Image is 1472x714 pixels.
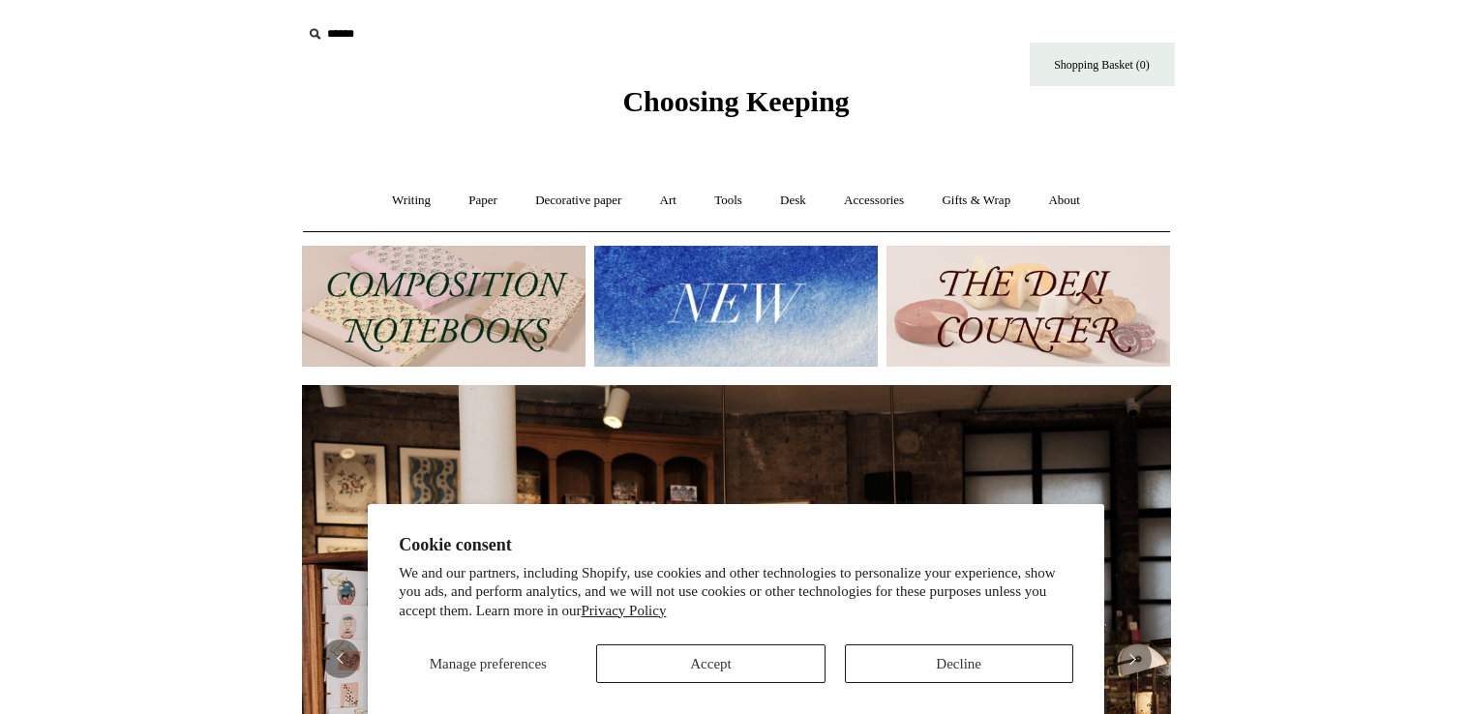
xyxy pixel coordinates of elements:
[375,175,448,226] a: Writing
[451,175,515,226] a: Paper
[399,564,1073,621] p: We and our partners, including Shopify, use cookies and other technologies to personalize your ex...
[622,85,849,117] span: Choosing Keeping
[697,175,760,226] a: Tools
[924,175,1028,226] a: Gifts & Wrap
[763,175,824,226] a: Desk
[1030,43,1175,86] a: Shopping Basket (0)
[622,101,849,114] a: Choosing Keeping
[518,175,639,226] a: Decorative paper
[399,535,1073,555] h2: Cookie consent
[582,603,667,618] a: Privacy Policy
[1113,640,1152,678] button: Next
[399,644,577,683] button: Manage preferences
[430,656,547,671] span: Manage preferences
[886,246,1170,367] img: The Deli Counter
[594,246,878,367] img: New.jpg__PID:f73bdf93-380a-4a35-bcfe-7823039498e1
[321,640,360,678] button: Previous
[302,246,586,367] img: 202302 Composition ledgers.jpg__PID:69722ee6-fa44-49dd-a067-31375e5d54ec
[596,644,825,683] button: Accept
[1031,175,1097,226] a: About
[643,175,694,226] a: Art
[845,644,1073,683] button: Decline
[826,175,921,226] a: Accessories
